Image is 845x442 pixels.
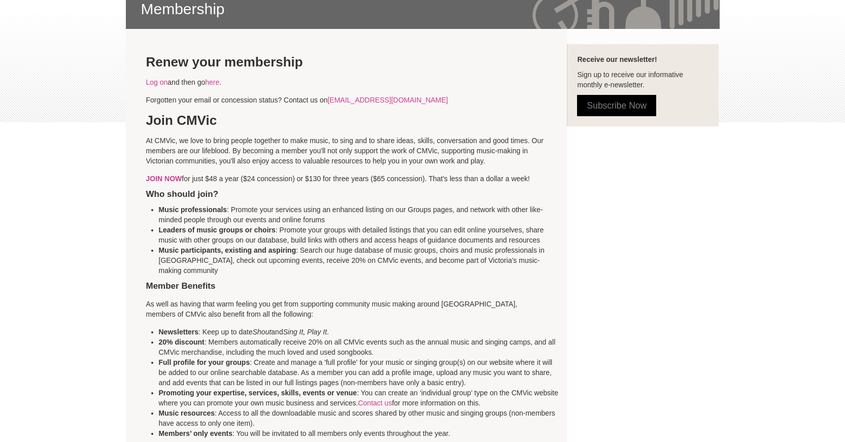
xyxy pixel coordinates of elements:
li: : Create and manage a 'full profile' for your music or singing group(s) on our website where it w... [159,357,560,388]
a: Subscribe Now [577,95,656,116]
a: [EMAIL_ADDRESS][DOMAIN_NAME] [327,96,448,104]
h2: Join CMVic [146,113,547,128]
li: : Access to all the downloadable music and scores shared by other music and singing groups (non-m... [159,408,560,428]
li: : Promote your services using an enhanced listing on our Groups pages, and network with other lik... [159,205,560,225]
em: Shout [253,328,272,336]
a: Log on [146,78,168,86]
li: : Search our huge database of music groups, choirs and music professionals in [GEOGRAPHIC_DATA], ... [159,245,560,276]
li: : You can create an ‘individual group’ type on the CMVic website where you can promote your own m... [159,388,560,408]
h4: Who should join? [146,189,547,199]
li: : Members automatically receive 20% on all CMVic events such as the annual music and singing camp... [159,337,560,357]
h4: Member Benefits [146,205,547,291]
h2: Renew your membership [146,54,547,70]
strong: Music professionals [159,206,227,214]
p: As well as having that warm feeling you get from supporting community music making around [GEOGRA... [146,299,547,319]
p: and then go . [146,77,547,87]
li: : Promote your groups with detailed listings that you can edit online yourselves, share music wit... [159,225,560,245]
li: : You will be invitated to all members only events throughout the year. [159,428,560,438]
em: Sing It, Play It [283,328,327,336]
strong: Full profile for your groups [159,358,250,366]
p: At CMVic, we love to bring people together to make music, to sing and to share ideas, skills, con... [146,135,547,166]
p: Sign up to receive our informative monthly e-newsletter. [577,70,708,90]
em: . [372,348,374,356]
strong: 20% discount [159,338,205,346]
strong: Newsletters [159,328,199,336]
a: here [205,78,219,86]
strong: Members’ only events [159,429,233,437]
a: Contact us [358,399,392,407]
strong: Leaders of music groups or choirs [159,226,276,234]
strong: Music resources [159,409,215,417]
a: JOIN NOW [146,175,182,183]
li: : Keep up to date and . [159,327,560,337]
strong: Music participants, existing and aspiring [159,246,296,254]
strong: Promoting your expertise, services, skills, events or venue [159,389,357,397]
strong: Receive our newsletter! [577,55,657,63]
p: Forgotten your email or concession status? Contact us on [146,95,547,105]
